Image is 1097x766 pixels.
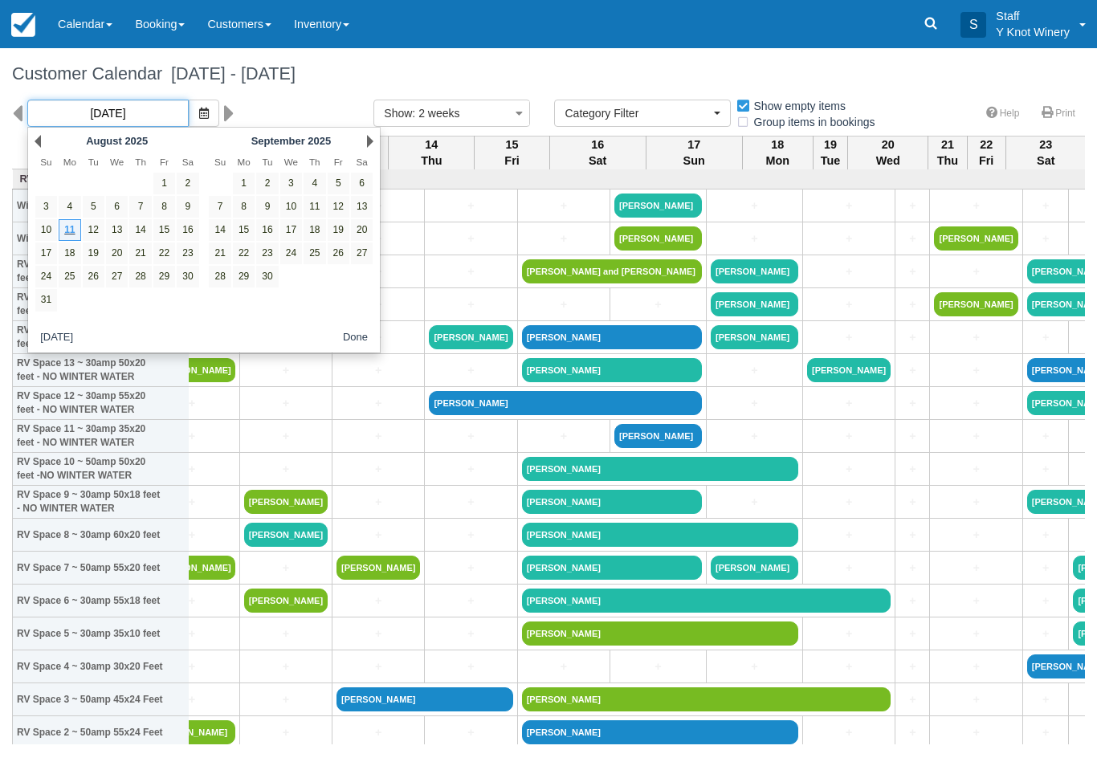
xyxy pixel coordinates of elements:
[160,157,169,167] span: Friday
[336,494,420,511] a: +
[934,263,1017,280] a: +
[614,424,702,448] a: [PERSON_NAME]
[429,362,512,379] a: +
[1032,102,1085,125] a: Print
[384,107,412,120] span: Show
[614,194,702,218] a: [PERSON_NAME]
[742,136,813,169] th: 18 Mon
[280,242,302,264] a: 24
[522,325,702,349] a: [PERSON_NAME]
[429,625,512,642] a: +
[807,560,891,577] a: +
[522,556,702,580] a: [PERSON_NAME]
[429,560,512,577] a: +
[711,292,798,316] a: [PERSON_NAME]
[256,196,278,218] a: 9
[13,189,190,222] th: Winery Dry site 1, 30amp
[351,242,373,264] a: 27
[429,593,512,609] a: +
[807,461,891,478] a: +
[244,724,328,741] a: +
[13,453,190,486] th: RV Space 10 ~ 50amp 50x20 feet -NO WINTER WATER
[807,428,891,445] a: +
[17,172,186,187] a: RV Space Rentals
[256,242,278,264] a: 23
[429,724,512,741] a: +
[13,255,190,288] th: RV Space 16 ~ 30amp 50x20 feet - NO WINTER WATER
[244,691,328,708] a: +
[309,157,320,167] span: Thursday
[149,625,235,642] a: +
[336,724,420,741] a: +
[83,266,104,287] a: 26
[848,136,928,169] th: 20 Wed
[162,63,296,84] span: [DATE] - [DATE]
[736,100,858,111] span: Show empty items
[280,219,302,241] a: 17
[522,589,891,613] a: [PERSON_NAME]
[807,230,891,247] a: +
[899,494,925,511] a: +
[1027,329,1065,346] a: +
[522,687,891,711] a: [PERSON_NAME]
[336,395,420,412] a: +
[145,556,235,580] a: [PERSON_NAME]
[351,196,373,218] a: 13
[336,658,420,675] a: +
[12,64,1085,84] h1: Customer Calendar
[807,296,891,313] a: +
[429,391,702,415] a: [PERSON_NAME]
[336,527,420,544] a: +
[88,157,99,167] span: Tuesday
[35,266,57,287] a: 24
[336,593,420,609] a: +
[251,135,305,147] span: September
[554,100,731,127] button: Category Filter
[934,691,1017,708] a: +
[1005,136,1086,169] th: 23 Sat
[899,198,925,214] a: +
[233,196,255,218] a: 8
[149,494,235,511] a: +
[429,296,512,313] a: +
[83,242,104,264] a: 19
[256,266,278,287] a: 30
[83,196,104,218] a: 5
[336,625,420,642] a: +
[336,362,420,379] a: +
[284,157,298,167] span: Wednesday
[13,420,190,453] th: RV Space 11 ~ 30amp 35x20 feet - NO WINTER WATER
[149,593,235,609] a: +
[807,658,891,675] a: +
[304,196,325,218] a: 11
[899,527,925,544] a: +
[934,461,1017,478] a: +
[209,219,230,241] a: 14
[934,226,1017,251] a: [PERSON_NAME]
[233,266,255,287] a: 29
[899,560,925,577] a: +
[1027,691,1065,708] a: +
[646,136,742,169] th: 17 Sun
[244,625,328,642] a: +
[209,242,230,264] a: 21
[934,560,1017,577] a: +
[711,362,798,379] a: +
[934,362,1017,379] a: +
[429,658,512,675] a: +
[522,296,606,313] a: +
[13,683,190,716] th: RV Space 3 ~ 50amp 45x24 Feet
[1027,461,1065,478] a: +
[177,173,198,194] a: 2
[412,107,459,120] span: : 2 weeks
[996,24,1070,40] p: Y Knot Winery
[280,173,302,194] a: 3
[13,486,190,519] th: RV Space 9 ~ 30amp 50x18 feet - NO WINTER WATER
[59,219,80,241] a: 11
[59,196,80,218] a: 4
[59,242,80,264] a: 18
[304,242,325,264] a: 25
[429,325,512,349] a: [PERSON_NAME]
[429,198,512,214] a: +
[328,242,349,264] a: 26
